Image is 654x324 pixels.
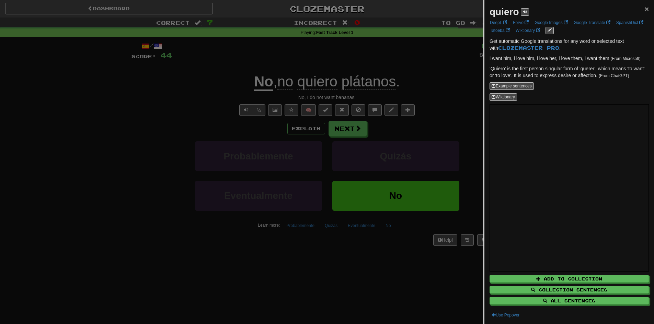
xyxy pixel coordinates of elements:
[532,19,570,26] a: Google Images
[490,38,649,51] p: Get automatic Google translations for any word or selected text with .
[572,19,612,26] a: Google Translate
[514,27,542,34] a: Wiktionary
[490,65,649,79] p: 'Quiero' is the first person singular form of 'querer', which means 'to want' or 'to love'. It is...
[511,19,531,26] a: Forvo
[645,5,649,12] button: Close
[498,45,559,51] a: Clozemaster Pro
[490,55,649,62] p: i want him, i love him, i love her, i love them, i want them
[490,93,517,101] button: Wiktionary
[490,275,649,283] button: Add to Collection
[614,19,645,26] a: SpanishDict
[645,5,649,13] span: ×
[488,19,509,26] a: DeepL
[610,56,640,61] small: (From Microsoft)
[490,297,649,304] button: All Sentences
[490,286,649,293] button: Collection Sentences
[546,27,554,34] button: edit links
[490,7,519,17] strong: quiero
[490,82,534,90] button: Example sentences
[599,73,629,78] small: (From ChatGPT)
[490,311,521,319] button: Use Popover
[488,27,512,34] a: Tatoeba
